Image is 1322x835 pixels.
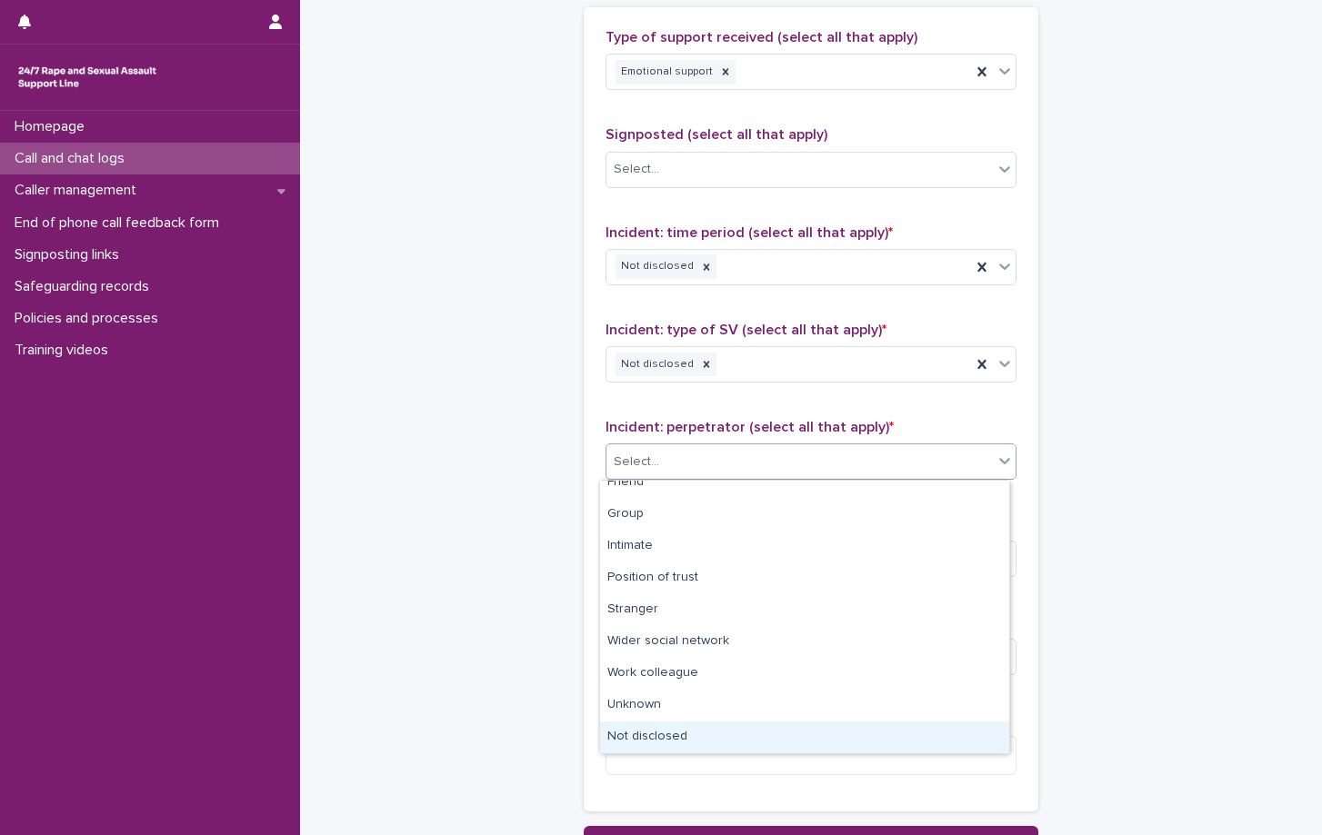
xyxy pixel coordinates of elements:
[600,658,1009,690] div: Work colleague
[600,626,1009,658] div: Wider social network
[7,214,234,232] p: End of phone call feedback form
[616,60,716,84] div: Emotional support
[600,531,1009,562] div: Intimate
[7,278,164,295] p: Safeguarding records
[614,160,659,179] div: Select...
[600,594,1009,626] div: Stranger
[606,420,894,434] span: Incident: perpetrator (select all that apply)
[600,721,1009,753] div: Not disclosed
[7,182,151,199] p: Caller management
[7,150,139,167] p: Call and chat logs
[606,225,893,240] span: Incident: time period (select all that apply)
[606,323,886,337] span: Incident: type of SV (select all that apply)
[15,59,160,95] img: rhQMoQhaT3yELyF149Cw
[616,353,696,377] div: Not disclosed
[600,562,1009,594] div: Position of trust
[7,118,99,135] p: Homepage
[600,499,1009,531] div: Group
[606,30,917,45] span: Type of support received (select all that apply)
[614,452,659,472] div: Select...
[7,310,173,327] p: Policies and processes
[606,127,827,142] span: Signposted (select all that apply)
[600,467,1009,499] div: Friend
[7,342,123,359] p: Training videos
[600,690,1009,721] div: Unknown
[616,254,696,279] div: Not disclosed
[7,246,134,263] p: Signposting links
